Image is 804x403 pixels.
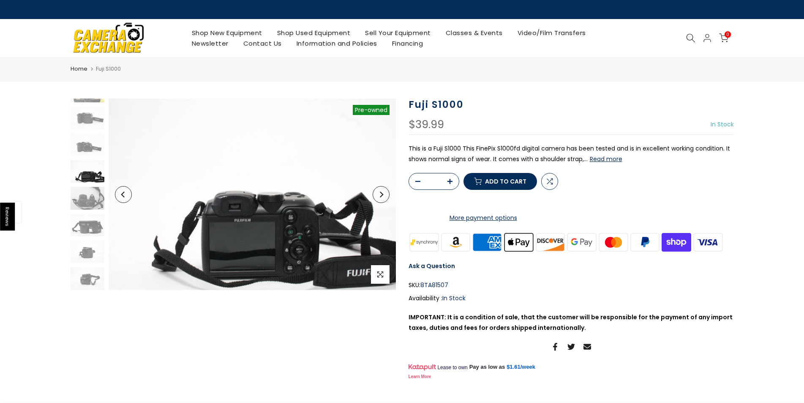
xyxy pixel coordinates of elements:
[71,214,104,236] img: Fuji S1000 Unclassified Fuji 8TA81507
[236,38,289,49] a: Contact Us
[692,232,724,252] img: visa
[409,119,444,130] div: $39.99
[96,65,121,73] span: Fuji S1000
[71,241,104,263] img: Fuji S1000 Unclassified Fuji 8TA81507
[409,262,455,270] a: Ask a Question
[373,186,390,203] button: Next
[661,232,692,252] img: shopify pay
[442,294,466,302] span: In Stock
[358,27,439,38] a: Sell Your Equipment
[71,187,104,209] img: Fuji S1000 Unclassified Fuji 8TA81507
[409,293,734,304] div: Availability :
[471,232,503,252] img: american express
[384,38,431,49] a: Financing
[71,65,87,73] a: Home
[409,213,558,223] a: More payment options
[71,107,104,129] img: Fuji S1000 Unclassified Fuji 8TA81507
[507,363,535,371] a: $1.61/week
[409,280,734,291] div: SKU:
[409,143,734,164] p: This is a Fuji S1000 This FinePix S1000fd digital camera has been tested and is in excellent work...
[629,232,661,252] img: paypal
[437,364,467,371] span: Lease to own
[109,99,396,290] img: Fuji S1000 Unclassified Fuji 8TA81507
[438,27,510,38] a: Classes & Events
[510,27,593,38] a: Video/Film Transfers
[597,232,629,252] img: master
[711,120,734,129] span: In Stock
[270,27,358,38] a: Shop Used Equipment
[469,363,505,371] span: Pay as low as
[184,27,270,38] a: Shop New Equipment
[71,134,104,156] img: Fuji S1000 Unclassified Fuji 8TA81507
[71,267,104,290] img: Fuji S1000 Unclassified Fuji 8TA81507
[184,38,236,49] a: Newsletter
[503,232,534,252] img: apple pay
[534,232,566,252] img: discover
[409,374,431,379] a: Learn More
[409,99,734,111] h1: Fuji S1000
[409,232,440,252] img: synchrony
[463,173,537,190] button: Add to cart
[71,160,104,183] img: Fuji S1000 Unclassified Fuji 8TA81507
[725,31,731,38] span: 0
[440,232,471,252] img: amazon payments
[583,342,591,352] a: Share on Email
[420,280,448,291] span: 8TA81507
[590,155,622,163] button: Read more
[719,33,728,43] a: 0
[566,232,598,252] img: google pay
[289,38,384,49] a: Information and Policies
[567,342,575,352] a: Share on Twitter
[485,178,526,184] span: Add to cart
[551,342,559,352] a: Share on Facebook
[409,313,733,332] strong: IMPORTANT: It is a condition of sale, that the customer will be responsible for the payment of an...
[115,186,132,203] button: Previous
